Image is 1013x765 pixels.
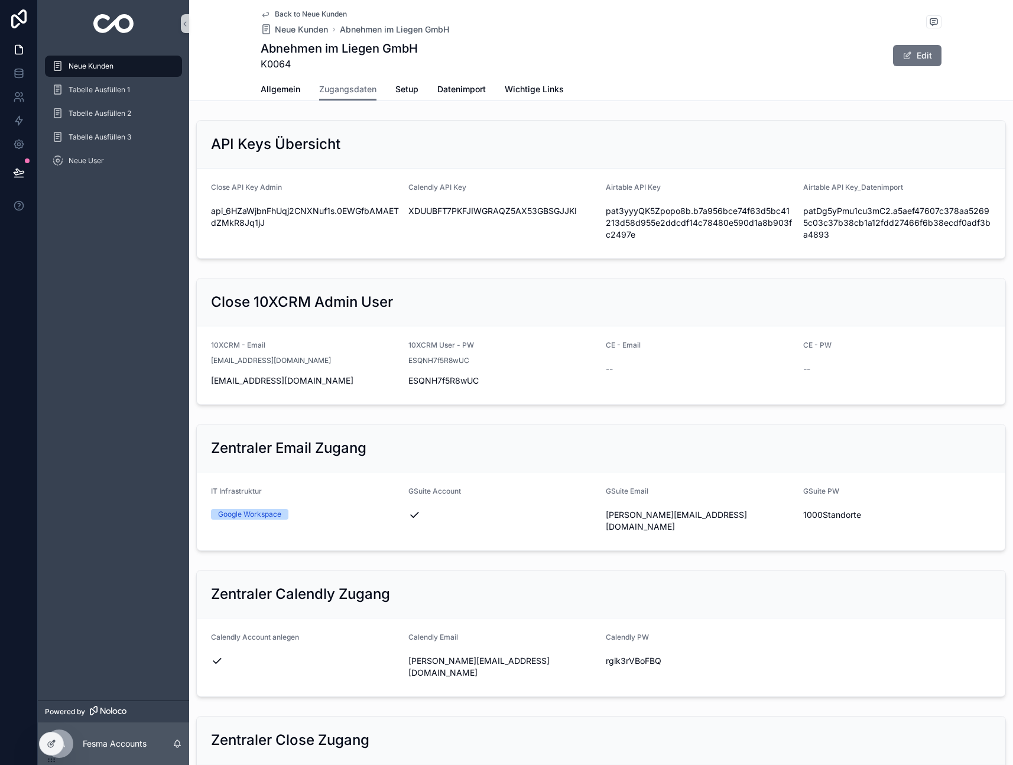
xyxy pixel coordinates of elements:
span: Calendly Email [408,633,458,641]
span: [EMAIL_ADDRESS][DOMAIN_NAME] [211,356,331,365]
span: patDg5yPmu1cu3mC2.a5aef47607c378aa52695c03c37b38cb1a12fdd27466f6b38ecdf0adf3ba4893 [803,205,991,241]
span: Datenimport [437,83,486,95]
span: Back to Neue Kunden [275,9,347,19]
span: pat3yyyQK5Zpopo8b.b7a956bce74f63d5bc41213d58d955e2ddcdf14c78480e590d1a8b903fc2497e [606,205,794,241]
p: Fesma Accounts [83,738,147,750]
a: Datenimport [437,79,486,102]
a: Abnehmen im Liegen GmbH [340,24,449,35]
span: GSuite PW [803,487,839,495]
img: App logo [93,14,134,33]
a: Powered by [38,701,189,722]
span: K0064 [261,57,418,71]
span: [PERSON_NAME][EMAIL_ADDRESS][DOMAIN_NAME] [606,509,794,533]
span: [EMAIL_ADDRESS][DOMAIN_NAME] [211,375,399,387]
h2: API Keys Übersicht [211,135,340,154]
div: Google Workspace [218,509,281,520]
span: Allgemein [261,83,300,95]
span: Zugangsdaten [319,83,376,95]
span: GSuite Account [408,487,461,495]
span: rgik3rVBoFBQ [606,655,794,667]
span: -- [606,363,613,375]
span: GSuite Email [606,487,648,495]
span: IT Infrastruktur [211,487,262,495]
h2: Zentraler Calendly Zugang [211,585,390,604]
span: ESQNH7f5R8wUC [408,356,469,365]
span: 1000Standorte [803,509,991,521]
h1: Abnehmen im Liegen GmbH [261,40,418,57]
span: Calendly API Key [408,183,466,192]
a: Neue Kunden [45,56,182,77]
a: Zugangsdaten [319,79,376,101]
a: Tabelle Ausfüllen 2 [45,103,182,124]
span: Neue User [69,156,104,166]
span: XDUUBFT7PKFJIWGRAQZ5AX53GBSGJJKI [408,205,596,217]
span: Neue Kunden [275,24,328,35]
span: [PERSON_NAME][EMAIL_ADDRESS][DOMAIN_NAME] [408,655,596,679]
span: Neue Kunden [69,61,113,71]
span: Tabelle Ausfüllen 3 [69,132,131,142]
span: api_6HZaWjbnFhUqj2CNXNuf1s.0EWGfbAMAETdZMkR8Jq1jJ [211,205,399,229]
span: CE - PW [803,341,832,349]
span: ESQNH7f5R8wUC [408,375,596,387]
span: Airtable API Key_Datenimport [803,183,903,192]
span: CE - Email [606,341,641,349]
a: Setup [395,79,418,102]
h2: Zentraler Close Zugang [211,731,369,750]
span: Calendly Account anlegen [211,633,299,641]
a: Tabelle Ausfüllen 1 [45,79,182,101]
span: Powered by [45,707,85,717]
span: Tabelle Ausfüllen 1 [69,85,130,95]
a: Neue User [45,150,182,171]
span: Tabelle Ausfüllen 2 [69,109,131,118]
span: Wichtige Links [505,83,564,95]
span: Calendly PW [606,633,649,641]
span: Setup [395,83,418,95]
span: Close API Key Admin [211,183,282,192]
span: 10XCRM - Email [211,341,265,349]
button: Edit [893,45,941,66]
a: Neue Kunden [261,24,328,35]
a: Tabelle Ausfüllen 3 [45,127,182,148]
a: Allgemein [261,79,300,102]
h2: Zentraler Email Zugang [211,439,366,458]
h2: Close 10XCRM Admin User [211,293,393,312]
a: Wichtige Links [505,79,564,102]
span: -- [803,363,810,375]
span: 10XCRM User - PW [408,341,474,349]
div: scrollable content [38,47,189,187]
a: Back to Neue Kunden [261,9,347,19]
span: Airtable API Key [606,183,661,192]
